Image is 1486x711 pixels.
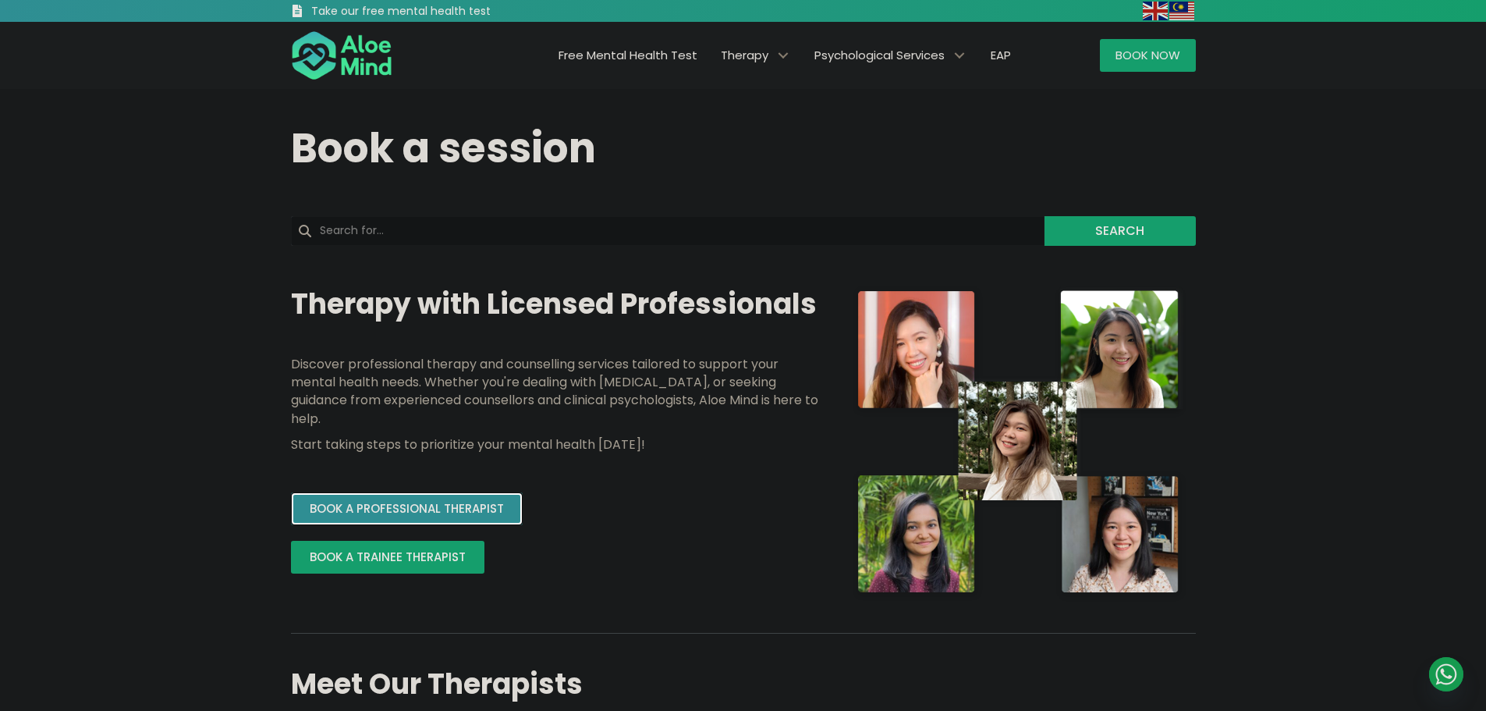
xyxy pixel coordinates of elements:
[979,39,1023,72] a: EAP
[1169,2,1196,20] a: Malay
[853,285,1186,602] img: Therapist collage
[803,39,979,72] a: Psychological ServicesPsychological Services: submenu
[709,39,803,72] a: TherapyTherapy: submenu
[311,4,574,20] h3: Take our free mental health test
[991,47,1011,63] span: EAP
[310,500,504,517] span: BOOK A PROFESSIONAL THERAPIST
[1143,2,1169,20] a: English
[814,47,967,63] span: Psychological Services
[413,39,1023,72] nav: Menu
[1429,657,1463,691] a: Whatsapp
[559,47,697,63] span: Free Mental Health Test
[291,355,821,428] p: Discover professional therapy and counselling services tailored to support your mental health nee...
[310,549,466,565] span: BOOK A TRAINEE THERAPIST
[1143,2,1168,20] img: en
[1044,216,1195,246] button: Search
[1100,39,1196,72] a: Book Now
[291,541,484,574] a: BOOK A TRAINEE THERAPIST
[291,4,574,22] a: Take our free mental health test
[949,44,971,67] span: Psychological Services: submenu
[772,44,795,67] span: Therapy: submenu
[291,664,583,704] span: Meet Our Therapists
[291,492,523,525] a: BOOK A PROFESSIONAL THERAPIST
[1115,47,1180,63] span: Book Now
[291,435,821,453] p: Start taking steps to prioritize your mental health [DATE]!
[1169,2,1194,20] img: ms
[721,47,791,63] span: Therapy
[291,216,1045,246] input: Search for...
[547,39,709,72] a: Free Mental Health Test
[291,284,817,324] span: Therapy with Licensed Professionals
[291,119,596,176] span: Book a session
[291,30,392,81] img: Aloe mind Logo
